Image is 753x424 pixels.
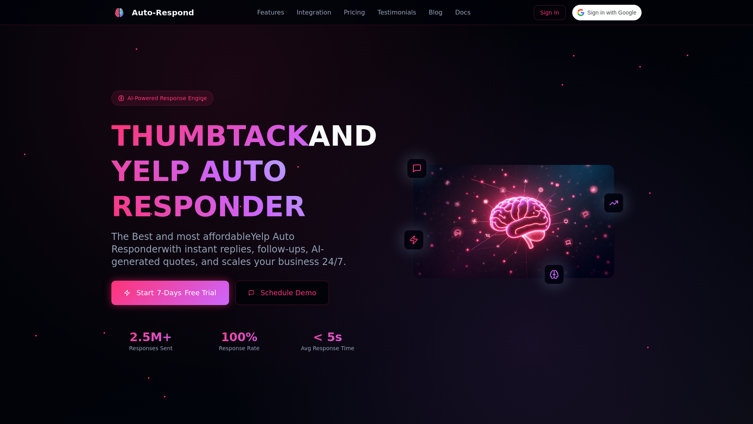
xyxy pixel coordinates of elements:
span: AI-Powered Response Engine [127,94,207,102]
div: 100% [200,330,278,344]
span: 7-Days [157,287,182,298]
a: Auto-Respond LogoAuto-Respond [111,5,194,20]
p: The Best and most affordable with instant replies, follow-ups, AI-generated quotes, and scales yo... [111,230,367,268]
span: THUMBTACK [111,119,308,152]
div: Avg Response Time [288,344,367,352]
div: Responses Sent [111,344,190,352]
div: < 5s [288,330,367,344]
a: Integration [296,8,331,17]
h1: YELP AUTO RESPONDER [111,154,367,224]
button: Schedule Demo [235,281,329,305]
img: Auto-Respond Logo [115,8,124,17]
div: Response Rate [200,344,278,352]
span: Yelp Auto Responder [111,231,295,255]
div: 2.5M+ [111,330,190,344]
img: AI Neural Network Brain [413,165,614,278]
span: Sign in with Google [587,9,637,17]
span: AND [308,119,377,152]
a: Start7-DaysFree Trial [111,281,229,305]
a: Sign In [534,5,566,20]
a: Testimonials [378,8,417,17]
a: Blog [429,8,442,17]
a: Features [257,8,284,17]
a: Pricing [344,8,365,17]
a: Docs [455,8,470,17]
div: Auto-Respond [132,7,194,18]
div: Sign in with Google [572,5,642,20]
